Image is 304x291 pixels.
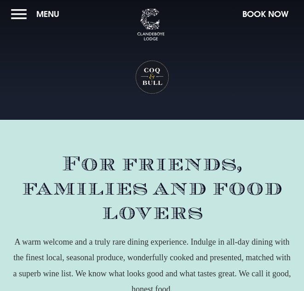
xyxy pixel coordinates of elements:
span: Menu [36,9,59,19]
h2: For friends, families and food lovers [11,152,293,224]
button: Book Now [238,4,293,24]
h1: Coq & Bull [134,60,170,95]
img: Clandeboye Lodge [137,9,165,41]
button: Menu [11,4,64,24]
